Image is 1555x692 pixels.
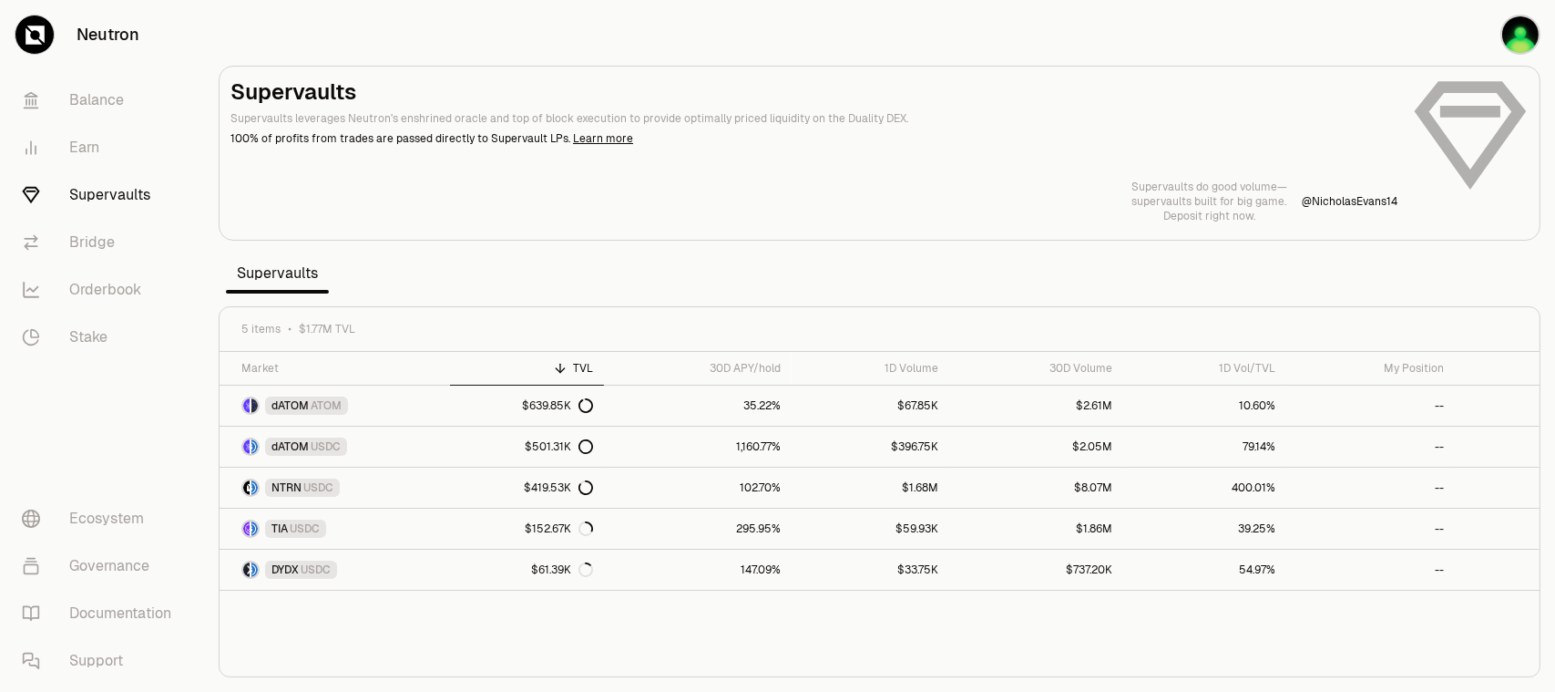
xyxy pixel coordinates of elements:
a: $396.75K [792,427,950,467]
img: cold wallet 60 [1500,15,1540,55]
a: $501.31K [450,427,604,467]
a: Balance [7,77,197,124]
a: Stake [7,314,197,361]
p: Deposit right now. [1131,209,1287,223]
div: Market [241,361,439,376]
span: dATOM [271,398,309,413]
a: -- [1286,509,1455,549]
img: NTRN Logo [243,480,250,495]
a: $2.05M [949,427,1122,467]
img: dATOM Logo [243,439,250,454]
div: My Position [1297,361,1444,376]
a: Orderbook [7,266,197,314]
a: dATOM LogoUSDC LogodATOMUSDC [220,427,450,467]
a: $737.20K [949,550,1122,590]
a: Ecosystem [7,495,197,542]
a: $59.93K [792,509,950,549]
p: 100% of profits from trades are passed directly to Supervault LPs. [230,130,1397,147]
a: Supervaults [7,171,197,219]
span: USDC [311,439,341,454]
a: -- [1286,468,1455,508]
div: 30D Volume [960,361,1111,376]
a: Support [7,637,197,685]
a: 147.09% [604,550,791,590]
h2: Supervaults [230,77,1397,107]
div: 1D Vol/TVL [1134,361,1275,376]
div: $501.31K [525,439,593,454]
span: $1.77M TVL [299,322,355,336]
span: USDC [290,522,320,536]
div: $419.53K [524,480,593,495]
a: NTRN LogoUSDC LogoNTRNUSDC [220,468,450,508]
img: dATOM Logo [243,398,250,413]
a: $67.85K [792,386,950,426]
img: USDC Logo [251,439,258,454]
a: $1.86M [949,509,1122,549]
a: -- [1286,386,1455,426]
span: ATOM [311,398,342,413]
a: $1.68M [792,468,950,508]
span: NTRN [271,480,302,495]
p: Supervaults do good volume— [1131,180,1287,194]
a: $152.67K [450,509,604,549]
a: $8.07M [949,468,1122,508]
a: $2.61M [949,386,1122,426]
a: Bridge [7,219,197,266]
a: Earn [7,124,197,171]
p: Supervaults leverages Neutron's enshrined oracle and top of block execution to provide optimally ... [230,110,1397,127]
a: 102.70% [604,468,791,508]
a: $639.85K [450,386,604,426]
a: Documentation [7,590,197,637]
a: 1,160.77% [604,427,791,467]
a: TIA LogoUSDC LogoTIAUSDC [220,509,450,549]
div: 30D APY/hold [615,361,780,376]
div: TVL [461,361,593,376]
span: Supervaults [226,255,329,292]
a: 10.60% [1123,386,1286,426]
div: $61.39K [531,563,593,577]
a: DYDX LogoUSDC LogoDYDXUSDC [220,550,450,590]
a: 35.22% [604,386,791,426]
a: dATOM LogoATOM LogodATOMATOM [220,386,450,426]
img: DYDX Logo [243,563,250,577]
a: 400.01% [1123,468,1286,508]
a: 39.25% [1123,509,1286,549]
img: TIA Logo [243,522,250,536]
a: -- [1286,550,1455,590]
img: ATOM Logo [251,398,258,413]
a: $419.53K [450,468,604,508]
p: supervaults built for big game. [1131,194,1287,209]
img: USDC Logo [251,563,258,577]
a: Learn more [573,131,633,146]
div: $152.67K [525,522,593,536]
div: 1D Volume [803,361,939,376]
span: DYDX [271,563,299,577]
a: Governance [7,542,197,590]
a: $61.39K [450,550,604,590]
img: USDC Logo [251,522,258,536]
a: -- [1286,427,1455,467]
span: 5 items [241,322,281,336]
span: TIA [271,522,288,536]
a: 79.14% [1123,427,1286,467]
span: dATOM [271,439,309,454]
a: $33.75K [792,550,950,590]
div: $639.85K [522,398,593,413]
a: 295.95% [604,509,791,549]
img: USDC Logo [251,480,258,495]
a: 54.97% [1123,550,1286,590]
span: USDC [301,563,331,577]
a: Supervaults do good volume—supervaults built for big game.Deposit right now. [1131,180,1287,223]
span: USDC [303,480,333,495]
p: @ NicholasEvans14 [1302,194,1397,209]
a: @NicholasEvans14 [1302,194,1397,209]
